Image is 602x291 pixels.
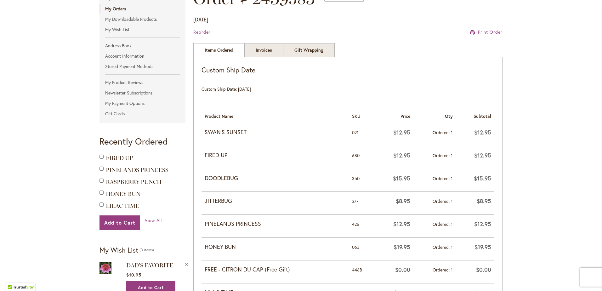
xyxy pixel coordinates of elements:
[349,237,375,260] td: 063
[349,123,375,146] td: 021
[393,174,410,182] span: $15.95
[193,29,211,35] a: Reorder
[433,267,451,273] span: Ordered
[395,266,410,273] span: $0.00
[451,244,453,250] span: 1
[474,220,491,228] span: $12.95
[202,86,342,92] p: Custom Ship Date: [DATE]
[474,243,491,251] span: $19.95
[349,146,375,169] td: 680
[474,151,491,159] span: $12.95
[99,245,138,254] strong: My Wish List
[470,29,503,35] a: Print Order
[205,265,346,274] strong: FREE - CITRON DU CAP (Free Gift)
[99,51,185,61] a: Account Information
[99,215,140,230] button: Add to Cart
[477,197,491,205] span: $8.95
[99,261,111,276] a: DAD'S FAVORITE
[433,175,451,181] span: Ordered
[349,108,375,123] th: SKU
[99,135,168,147] strong: Recently Ordered
[433,244,451,250] span: Ordered
[5,269,22,286] iframe: Launch Accessibility Center
[474,174,491,182] span: $15.95
[205,128,346,136] strong: SWAN'S SUNSET
[99,261,111,275] img: DAD'S FAVORITE
[349,260,375,283] td: 446B
[474,128,491,136] span: $12.95
[349,169,375,192] td: 350
[349,215,375,238] td: 426
[106,203,139,209] a: LILAC TIME
[393,220,410,228] span: $12.95
[104,219,135,226] span: Add to Cart
[99,14,185,24] a: My Downloadable Products
[375,108,413,123] th: Price
[433,221,451,227] span: Ordered
[433,198,451,204] span: Ordered
[145,217,162,224] a: View All
[106,155,133,162] a: FIRED UP
[451,175,453,181] span: 1
[476,266,491,273] span: $0.00
[202,108,349,123] th: Product Name
[105,6,126,12] strong: My Orders
[99,109,185,118] a: Gift Cards
[99,41,185,50] a: Address Book
[99,62,185,71] a: Stored Payment Methods
[451,129,453,135] span: 1
[99,78,185,87] a: My Product Reviews
[205,220,346,228] strong: PINELANDS PRINCESS
[193,43,245,57] strong: Items Ordered
[451,221,453,227] span: 1
[456,108,494,123] th: Subtotal
[99,88,185,98] a: Newsletter Subscriptions
[413,108,456,123] th: Qty
[205,243,346,251] strong: HONEY BUN
[393,128,410,136] span: $12.95
[349,192,375,215] td: 277
[106,179,162,185] a: RASPBERRY PUNCH
[106,167,168,174] a: PINELANDS PRINCESS
[205,174,346,182] strong: DOODLEBUG
[394,243,410,251] span: $19.95
[99,4,185,14] a: My Orders
[244,43,283,57] a: Invoices
[478,29,503,35] span: Print Order
[393,151,410,159] span: $12.95
[99,99,185,108] a: My Payment Options
[202,65,255,74] strong: Custom Ship Date
[193,16,208,23] span: [DATE]
[138,285,164,290] span: Add to Cart
[205,151,346,159] strong: FIRED UP
[139,248,154,252] span: 3 items
[205,197,346,205] strong: JITTERBUG
[283,43,335,57] a: Gift Wrapping
[106,191,140,197] a: HONEY BUN
[396,197,410,205] span: $8.95
[433,129,451,135] span: Ordered
[99,25,185,34] a: My Wish List
[451,198,453,204] span: 1
[126,262,173,269] a: DAD'S FAVORITE
[126,272,141,278] span: $10.95
[145,217,162,223] span: View All
[433,152,451,158] span: Ordered
[451,267,453,273] span: 1
[451,152,453,158] span: 1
